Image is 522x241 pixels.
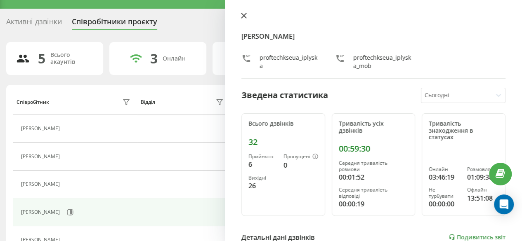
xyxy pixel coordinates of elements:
[17,99,49,105] div: Співробітник
[50,51,93,66] div: Всього акаунтів
[241,31,505,41] h4: [PERSON_NAME]
[21,126,62,131] div: [PERSON_NAME]
[248,159,277,169] div: 6
[141,99,155,105] div: Відділ
[248,175,277,181] div: Вихідні
[467,166,498,172] div: Розмовляє
[21,181,62,187] div: [PERSON_NAME]
[467,187,498,193] div: Офлайн
[283,160,318,170] div: 0
[283,154,318,160] div: Пропущені
[260,54,319,70] div: proftechkseua_iplyska
[21,154,62,159] div: [PERSON_NAME]
[38,51,45,66] div: 5
[467,172,498,182] div: 01:09:38
[339,172,409,182] div: 00:01:52
[248,181,277,191] div: 26
[339,199,409,209] div: 00:00:19
[494,194,514,214] div: Open Intercom Messenger
[467,193,498,203] div: 13:51:08
[248,120,318,127] div: Всього дзвінків
[339,120,409,134] div: Тривалість усіх дзвінків
[72,17,157,30] div: Співробітники проєкту
[429,187,460,199] div: Не турбувати
[429,199,460,209] div: 00:00:00
[241,89,328,101] div: Зведена статистика
[248,154,277,159] div: Прийнято
[248,137,318,147] div: 32
[449,234,505,241] a: Подивитись звіт
[429,120,498,141] div: Тривалість знаходження в статусах
[339,144,409,154] div: 00:59:30
[21,209,62,215] div: [PERSON_NAME]
[163,55,186,62] div: Онлайн
[429,166,460,172] div: Онлайн
[429,172,460,182] div: 03:46:19
[339,187,409,199] div: Середня тривалість відповіді
[150,51,158,66] div: 3
[6,17,62,30] div: Активні дзвінки
[339,160,409,172] div: Середня тривалість розмови
[353,54,412,70] div: proftechkseua_iplyska_mob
